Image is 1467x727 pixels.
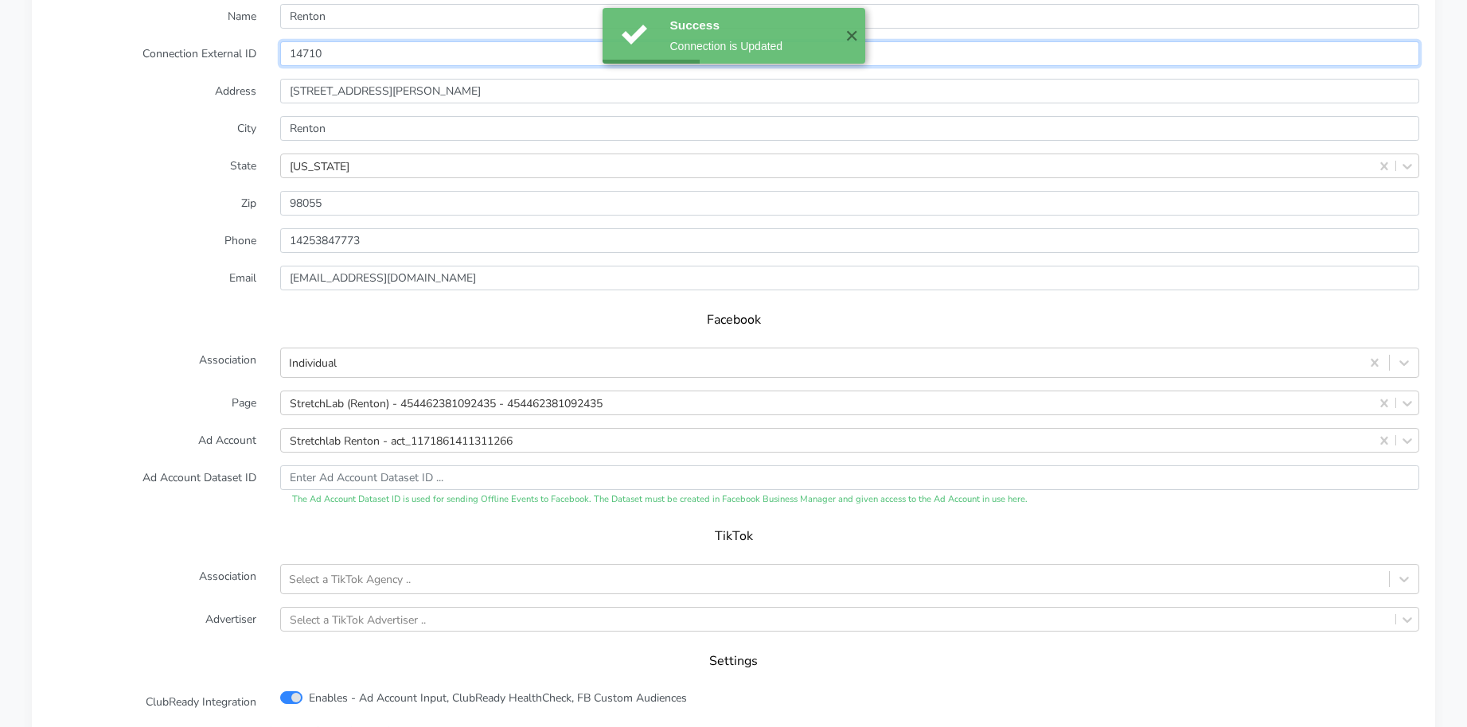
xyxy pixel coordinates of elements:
input: Enter the City .. [280,116,1419,141]
div: Stretchlab Renton - act_1171861411311266 [290,432,513,449]
input: Enter Name ... [280,4,1419,29]
input: Enter Ad Account Dataset ID ... [280,465,1419,490]
h5: Facebook [64,313,1403,328]
h5: TikTok [64,529,1403,544]
div: Connection is Updated [670,38,833,55]
label: Zip [36,191,268,216]
label: Name [36,4,268,29]
div: [US_STATE] [290,157,349,174]
label: City [36,116,268,141]
label: Email [36,266,268,290]
div: Individual [289,355,337,371]
label: Ad Account [36,428,268,453]
input: Enter the external ID .. [280,41,1419,66]
label: Enables - Ad Account Input, ClubReady HealthCheck, FB Custom Audiences [309,690,687,706]
input: Enter Address .. [280,79,1419,103]
label: Phone [36,228,268,253]
div: Select a TikTok Agency .. [289,571,411,588]
input: Enter Email ... [280,266,1419,290]
label: Address [36,79,268,103]
label: Ad Account Dataset ID [36,465,268,507]
div: The Ad Account Dataset ID is used for sending Offline Events to Facebook. The Dataset must be cre... [280,493,1419,507]
label: ClubReady Integration [36,690,268,714]
label: Page [36,391,268,415]
input: Enter Zip .. [280,191,1419,216]
div: StretchLab (Renton) - 454462381092435 - 454462381092435 [290,395,603,411]
h5: Settings [64,654,1403,669]
label: State [36,154,268,178]
label: Association [36,348,268,378]
input: Enter phone ... [280,228,1419,253]
label: Advertiser [36,607,268,632]
label: Connection External ID [36,41,268,66]
label: Association [36,564,268,594]
div: Select a TikTok Advertiser .. [290,611,426,628]
div: Success [670,16,833,34]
